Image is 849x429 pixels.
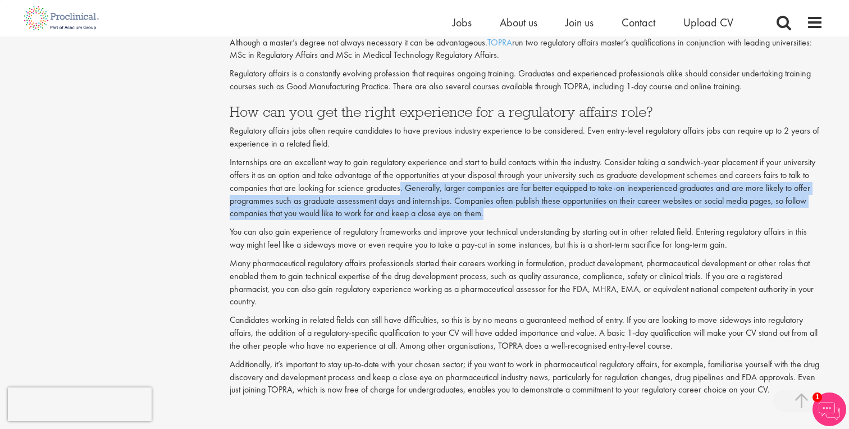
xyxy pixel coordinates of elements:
[230,314,824,353] p: Candidates working in related fields can still have difficulties, so this is by no means a guaran...
[230,67,824,93] p: Regulatory affairs is a constantly evolving profession that requires ongoing training. Graduates ...
[683,15,733,30] a: Upload CV
[500,15,537,30] a: About us
[8,387,152,421] iframe: reCAPTCHA
[230,156,824,220] p: Internships are an excellent way to gain regulatory experience and start to build contacts within...
[813,393,822,402] span: 1
[565,15,594,30] a: Join us
[453,15,472,30] a: Jobs
[230,226,824,252] p: You can also gain experience of regulatory frameworks and improve your technical understanding by...
[230,125,824,150] p: Regulatory affairs jobs often require candidates to have previous industry experience to be consi...
[487,36,512,48] a: TOPRA
[230,104,824,119] h3: How can you get the right experience for a regulatory affairs role?
[230,257,824,308] p: Many pharmaceutical regulatory affairs professionals started their careers working in formulation...
[230,358,824,397] p: Additionally, it’s important to stay up-to-date with your chosen sector; if you want to work in p...
[813,393,846,426] img: Chatbot
[622,15,655,30] a: Contact
[230,36,824,62] p: Although a master’s degree not always necessary it can be advantageous. run two regulatory affair...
